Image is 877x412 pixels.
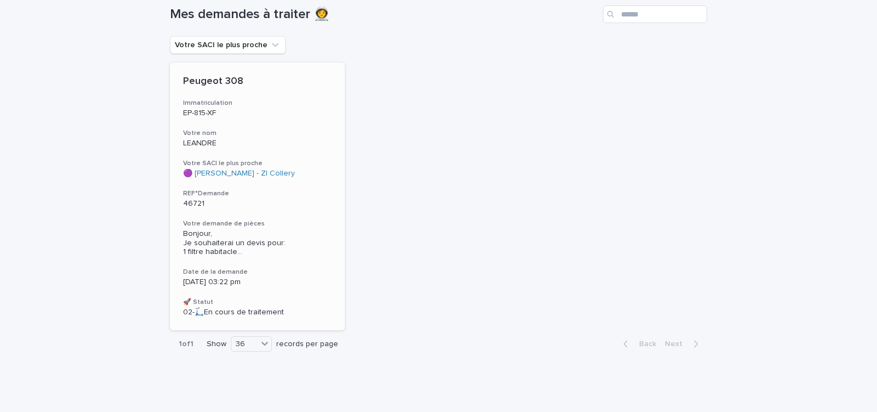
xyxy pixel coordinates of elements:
[183,139,332,148] p: LEANDRE
[183,109,332,118] p: EP-815-XF
[183,268,332,276] h3: Date de la demande
[183,229,332,257] div: Bonjour, Je souhaiterai un devis pour: 1 filtre habitacle 1 filtre à air 1 kit de distribution PS...
[183,169,295,178] a: 🟣 [PERSON_NAME] - ZI Collery
[183,229,332,257] span: Bonjour, Je souhaiterai un devis pour: 1 filtre habitacle ...
[633,340,656,348] span: Back
[231,338,258,350] div: 36
[183,76,332,88] p: Peugeot 308
[207,340,226,349] p: Show
[170,331,202,358] p: 1 of 1
[183,129,332,138] h3: Votre nom
[183,298,332,307] h3: 🚀 Statut
[660,339,707,349] button: Next
[183,99,332,108] h3: Immatriculation
[276,340,338,349] p: records per page
[170,36,286,54] button: Votre SACI le plus proche
[614,339,660,349] button: Back
[665,340,689,348] span: Next
[183,199,332,208] p: 46721
[603,5,707,23] input: Search
[183,278,332,287] p: [DATE] 03:22 pm
[183,189,332,198] h3: REF°Demande
[183,219,332,228] h3: Votre demande de pièces
[170,63,345,330] a: Peugeot 308ImmatriculationEP-815-XFVotre nomLEANDREVotre SACI le plus proche🟣 [PERSON_NAME] - ZI ...
[183,159,332,168] h3: Votre SACI le plus proche
[183,308,332,317] p: 02-🛴En cours de traitement
[170,7,599,22] h1: Mes demandes à traiter 👩‍🚀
